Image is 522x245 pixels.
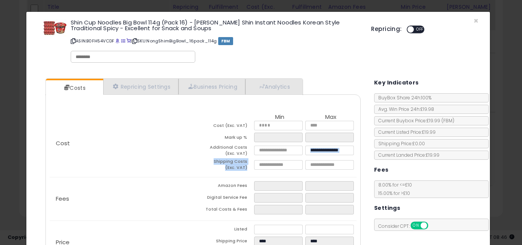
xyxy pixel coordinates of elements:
[374,165,389,175] h5: Fees
[245,79,302,94] a: Analytics
[374,152,439,158] span: Current Landed Price: £19.99
[374,190,410,196] span: 15.00 % for > £10
[203,159,254,173] td: Shipping Costs (Exc. VAT)
[374,223,438,229] span: Consider CPT:
[203,133,254,144] td: Mark up %
[414,26,426,33] span: OFF
[203,225,254,237] td: Listed
[441,117,454,124] span: ( FBM )
[374,78,419,88] h5: Key Indicators
[374,140,425,147] span: Shipping Price: £0.00
[374,182,412,196] span: 8.00 % for <= £10
[411,222,421,229] span: ON
[44,19,66,37] img: 51yzgxxz4DL._SL60_.jpg
[374,203,400,213] h5: Settings
[426,117,454,124] span: £19.99
[50,140,203,146] p: Cost
[126,38,131,44] a: Your listing only
[50,196,203,202] p: Fees
[71,19,360,31] h3: Shin Cup Noodles Big Bowl 114g (Pack 16) - [PERSON_NAME] Shin Instant Noodles Korean Style Tradit...
[121,38,125,44] a: All offer listings
[71,35,360,47] p: ASIN: B0FH54VCDF | SKU: NongShimBigBowl_16pack_114g
[203,205,254,217] td: Total Costs & Fees
[305,114,357,121] th: Max
[473,15,478,26] span: ×
[374,106,434,112] span: Avg. Win Price 24h: £19.98
[254,114,305,121] th: Min
[374,117,454,124] span: Current Buybox Price:
[427,222,439,229] span: OFF
[115,38,120,44] a: BuyBox page
[178,79,245,94] a: Business Pricing
[203,144,254,159] td: Additional Costs (Exc. VAT)
[374,94,431,101] span: BuyBox Share 24h: 100%
[203,121,254,133] td: Cost (Exc. VAT)
[203,193,254,205] td: Digital Service Fee
[374,129,436,135] span: Current Listed Price: £19.99
[46,80,102,96] a: Costs
[218,37,233,45] span: FBM
[371,26,402,32] h5: Repricing:
[203,181,254,193] td: Amazon Fees
[103,79,179,94] a: Repricing Settings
